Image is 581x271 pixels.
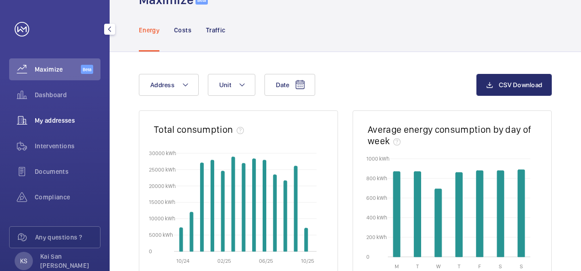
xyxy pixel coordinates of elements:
[458,263,460,270] text: T
[35,193,100,202] span: Compliance
[81,65,93,74] span: Beta
[436,263,441,270] text: W
[221,171,224,251] path: 2025-02-01T00:00:00.000 24,522.56
[259,258,273,264] text: 06/25
[273,175,276,251] path: 2025-07-01T00:00:00.000 23,467.73
[149,150,176,156] text: 30000 kWh
[476,171,483,257] path: Friday 879.58
[499,263,502,270] text: S
[276,81,289,89] span: Date
[416,263,419,270] text: T
[497,171,504,257] path: Saturday 880.19
[154,124,233,135] h2: Total consumption
[366,195,387,201] text: 600 kWh
[201,163,204,251] path: 2024-12-01T00:00:00.000 27,085.31
[180,228,183,251] path: 2024-10-01T00:00:00.000 7,270.98
[253,159,256,251] path: 2025-05-01T00:00:00.000 28,311.59
[294,166,297,251] path: 2025-09-01T00:00:00.000 26,092.69
[40,252,95,270] p: Kai San [PERSON_NAME]
[149,232,173,238] text: 5000 kWh
[520,263,523,270] text: S
[518,170,525,257] path: Sunday 888.53
[395,263,399,270] text: M
[478,263,481,270] text: F
[366,156,390,162] text: 1000 kWh
[35,65,81,74] span: Maximize
[284,181,287,251] path: 2025-08-01T00:00:00.000 21,677.58
[211,160,214,251] path: 2025-01-01T00:00:00.000 27,878.91
[232,157,235,251] path: 2025-03-01T00:00:00.000 28,815.68
[176,258,190,264] text: 10/24
[242,163,245,251] path: 2025-04-01T00:00:00.000 26,928.22
[414,172,421,257] path: Tuesday 870.25
[217,258,231,264] text: 02/25
[368,124,531,146] h2: Average energy consumption by day of week
[499,81,542,89] span: CSV Download
[149,248,152,254] text: 0
[150,81,174,89] span: Address
[476,74,552,96] button: CSV Download
[139,74,199,96] button: Address
[208,74,255,96] button: Unit
[435,189,442,257] path: Wednesday 693.34
[305,228,308,251] path: 2025-10-01T00:00:00.000 7,078.87
[366,175,387,182] text: 800 kWh
[149,166,176,172] text: 25000 kWh
[35,116,100,125] span: My addresses
[366,214,387,221] text: 400 kWh
[219,81,231,89] span: Unit
[20,256,27,266] p: KS
[263,160,266,251] path: 2025-06-01T00:00:00.000 27,939.92
[393,172,400,257] path: Monday 870.86
[35,167,100,176] span: Documents
[139,26,159,35] p: Energy
[301,258,314,264] text: 10/25
[366,234,387,240] text: 200 kWh
[149,215,175,222] text: 10000 kWh
[149,199,175,205] text: 15000 kWh
[149,182,176,189] text: 20000 kWh
[455,172,462,257] path: Thursday 858.63
[366,254,370,260] text: 0
[190,212,193,251] path: 2024-11-01T00:00:00.000 11,966.64
[35,141,100,151] span: Interventions
[206,26,225,35] p: Traffic
[35,233,100,242] span: Any questions ?
[264,74,315,96] button: Date
[35,90,100,99] span: Dashboard
[174,26,191,35] p: Costs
